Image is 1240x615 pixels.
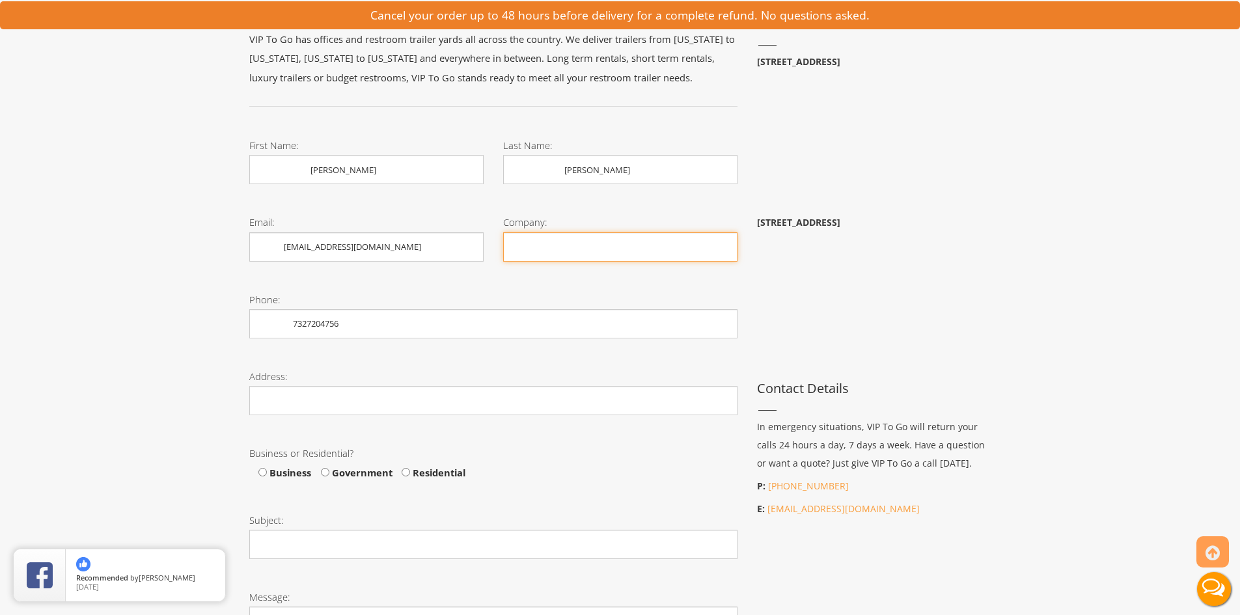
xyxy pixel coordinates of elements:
b: P: [757,480,765,492]
p: VIP To Go has offices and restroom trailer yards all across the country. We deliver trailers from... [249,30,737,87]
img: thumbs up icon [76,557,90,571]
span: Government [329,466,393,479]
h3: Contact Details [757,381,991,396]
h3: Address [757,16,991,31]
a: [EMAIL_ADDRESS][DOMAIN_NAME] [767,502,920,515]
span: [PERSON_NAME] [139,573,195,582]
span: by [76,574,215,583]
b: [STREET_ADDRESS] [757,55,840,68]
span: [DATE] [76,582,99,592]
p: In emergency situations, VIP To Go will return your calls 24 hours a day, 7 days a week. Have a q... [757,418,991,472]
img: Review Rating [27,562,53,588]
span: Residential [410,466,465,479]
b: [STREET_ADDRESS] [757,216,840,228]
button: Live Chat [1188,563,1240,615]
a: [PHONE_NUMBER] [768,480,849,492]
b: E: [757,502,765,515]
span: Recommended [76,573,128,582]
span: Business [267,466,311,479]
